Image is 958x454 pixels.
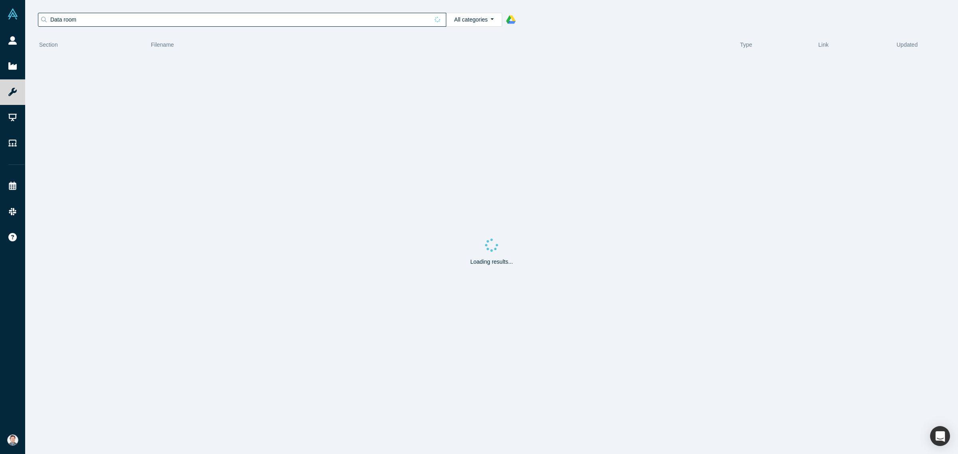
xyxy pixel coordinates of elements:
p: Loading results... [470,258,513,266]
span: Updated [897,41,918,48]
img: Andres Valdivieso's Account [7,434,18,446]
input: Search by filename, keyword or topic [49,14,429,25]
button: All categories [446,13,502,27]
span: Link [818,41,829,48]
span: Section [39,41,58,48]
img: Alchemist Vault Logo [7,8,18,20]
span: Filename [151,41,174,48]
span: Type [740,41,752,48]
